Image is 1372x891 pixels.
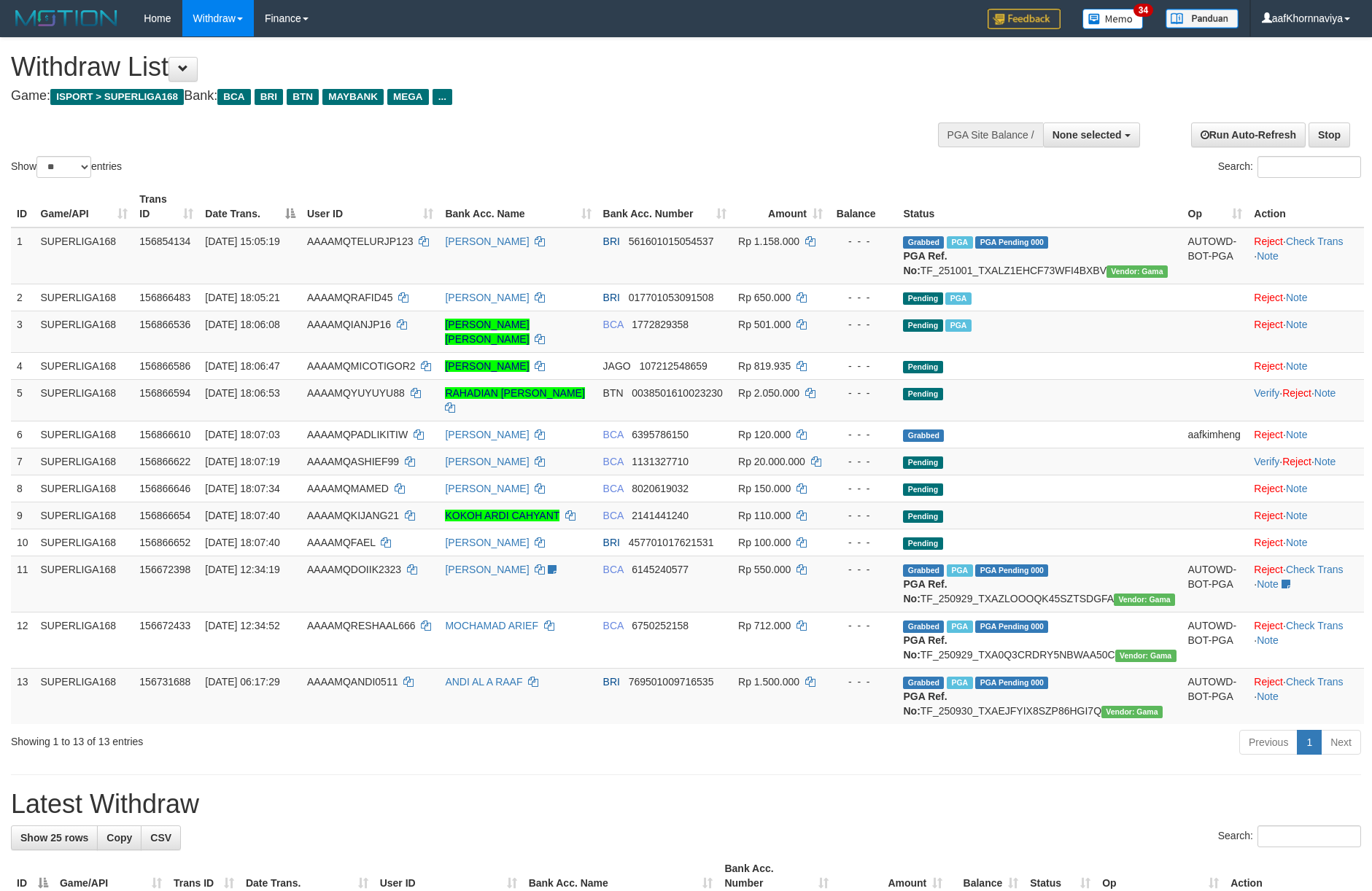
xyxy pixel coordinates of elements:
td: SUPERLIGA168 [35,379,134,421]
span: Show 25 rows [20,832,88,844]
span: Copy 107212548659 to clipboard [639,360,707,372]
span: Copy 6750252158 to clipboard [632,620,689,631]
span: BRI [603,292,620,303]
span: PGA Pending [975,677,1048,689]
td: SUPERLIGA168 [35,311,134,352]
a: Note [1286,510,1308,521]
td: AUTOWD-BOT-PGA [1182,227,1249,284]
td: 11 [11,556,35,612]
td: · · [1248,612,1364,668]
div: - - - [834,290,892,305]
span: [DATE] 12:34:19 [205,564,279,575]
span: Pending [903,292,942,305]
span: Rp 650.000 [738,292,791,303]
div: Showing 1 to 13 of 13 entries [11,728,561,749]
span: [DATE] 06:17:29 [205,676,279,688]
span: Pending [903,510,942,523]
b: PGA Ref. No: [903,250,947,276]
span: ... [433,89,452,105]
span: Pending [903,483,942,496]
span: AAAAMQFAEL [307,537,376,548]
div: - - - [834,535,892,550]
span: BCA [217,89,250,105]
td: 1 [11,227,35,284]
a: Reject [1254,537,1283,548]
span: Copy 6145240577 to clipboard [632,564,689,575]
span: 156866610 [139,429,190,440]
td: SUPERLIGA168 [35,475,134,502]
td: SUPERLIGA168 [35,421,134,448]
span: Rp 1.158.000 [738,236,799,247]
td: SUPERLIGA168 [35,448,134,475]
span: Pending [903,388,942,400]
a: Run Auto-Refresh [1191,122,1306,147]
td: AUTOWD-BOT-PGA [1182,668,1249,724]
td: · [1248,502,1364,529]
span: Copy [106,832,132,844]
div: - - - [834,674,892,689]
span: BCA [603,319,624,330]
span: Grabbed [903,677,944,689]
span: Rp 712.000 [738,620,791,631]
a: Verify [1254,387,1279,399]
td: SUPERLIGA168 [35,284,134,311]
a: Show 25 rows [11,825,98,850]
td: SUPERLIGA168 [35,352,134,379]
td: 4 [11,352,35,379]
td: SUPERLIGA168 [35,612,134,668]
td: 6 [11,421,35,448]
td: SUPERLIGA168 [35,668,134,724]
span: None selected [1053,129,1122,141]
a: Note [1286,429,1308,440]
span: Rp 120.000 [738,429,791,440]
span: AAAAMQRAFID45 [307,292,392,303]
td: TF_250930_TXAEJFYIX8SZP86HGI7Q [897,668,1182,724]
span: AAAAMQTELURJP123 [307,236,414,247]
span: Grabbed [903,236,944,249]
span: Copy 1772829358 to clipboard [632,319,689,330]
span: 156866586 [139,360,190,372]
td: TF_251001_TXALZ1EHCF73WFI4BXBV [897,227,1182,284]
span: BRI [255,89,283,105]
span: BCA [603,620,624,631]
span: Pending [903,361,942,373]
td: 2 [11,284,35,311]
td: 12 [11,612,35,668]
span: Rp 550.000 [738,564,791,575]
span: BCA [603,483,624,494]
a: Reject [1282,387,1311,399]
span: AAAAMQPADLIKITIW [307,429,408,440]
td: TF_250929_TXAZLOOOQK45SZTSDGFA [897,556,1182,612]
span: [DATE] 18:07:40 [205,537,279,548]
span: BTN [603,387,624,399]
span: AAAAMQMICOTIGOR2 [307,360,416,372]
a: MOCHAMAD ARIEF [445,620,538,631]
td: · [1248,311,1364,352]
span: Rp 501.000 [738,319,791,330]
span: Copy 1131327710 to clipboard [632,456,689,467]
h4: Game: Bank: [11,89,900,104]
label: Search: [1218,156,1361,178]
div: - - - [834,234,892,249]
img: panduan.png [1166,9,1239,28]
a: Check Trans [1286,236,1344,247]
span: Rp 1.500.000 [738,676,799,688]
div: - - - [834,359,892,373]
span: [DATE] 12:34:52 [205,620,279,631]
td: · [1248,421,1364,448]
a: Reject [1254,510,1283,521]
span: MEGA [387,89,429,105]
span: Vendor URL: https://trx31.1velocity.biz [1115,650,1177,662]
a: Reject [1254,483,1283,494]
td: AUTOWD-BOT-PGA [1182,612,1249,668]
span: AAAAMQDOIIK2323 [307,564,401,575]
th: Trans ID: activate to sort column ascending [133,186,199,227]
td: · [1248,284,1364,311]
span: AAAAMQASHIEF99 [307,456,399,467]
h1: Withdraw List [11,52,900,82]
span: [DATE] 18:07:40 [205,510,279,521]
span: Marked by aafsoycanthlai [947,620,972,633]
span: PGA Pending [975,236,1048,249]
td: 9 [11,502,35,529]
span: Pending [903,537,942,550]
